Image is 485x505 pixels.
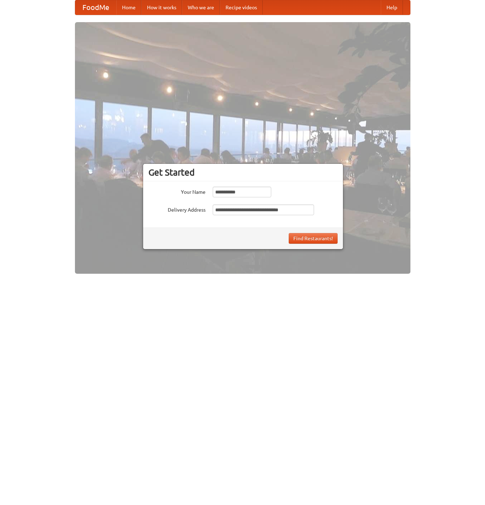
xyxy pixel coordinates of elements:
a: FoodMe [75,0,116,15]
a: Home [116,0,141,15]
button: Find Restaurants! [289,233,338,244]
label: Delivery Address [148,204,206,213]
label: Your Name [148,187,206,196]
a: Help [381,0,403,15]
h3: Get Started [148,167,338,178]
a: Who we are [182,0,220,15]
a: Recipe videos [220,0,263,15]
a: How it works [141,0,182,15]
